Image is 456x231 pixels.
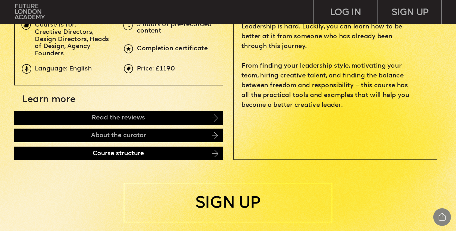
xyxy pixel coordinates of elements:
span: Creative Directors, Design Directors, Heads of Design, Agency Founders [35,29,111,57]
img: upload-6b0d0326-a6ce-441c-aac1-c2ff159b353e.png [124,44,133,53]
div: Share [433,208,451,226]
img: upload-bfdffa89-fac7-4f57-a443-c7c39906ba42.png [15,4,45,19]
img: upload-9eb2eadd-7bf9-4b2b-b585-6dd8b9275b41.png [22,64,31,74]
span: Course is for: [35,22,76,28]
span: 5 hours of pre-recorded content [137,21,213,34]
img: image-1fa7eedb-a71f-428c-a033-33de134354ef.png [21,21,31,30]
span: Language: English [35,65,92,72]
img: image-d430bf59-61f2-4e83-81f2-655be665a85d.png [212,132,218,139]
span: Price: £1190 [137,65,175,72]
span: Leadership is hard. Luckily, you can learn how to be better at it from someone who has already be... [241,23,411,108]
img: image-ebac62b4-e37e-4ca8-99fd-bb379c720805.png [212,150,218,157]
img: image-14cb1b2c-41b0-4782-8715-07bdb6bd2f06.png [212,114,218,122]
img: upload-5dcb7aea-3d7f-4093-a867-f0427182171d.png [123,21,133,30]
span: Completion certificate [137,46,208,52]
img: upload-969c61fd-ea08-4d05-af36-d273f2608f5e.png [124,64,133,74]
span: Learn more [22,95,76,104]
